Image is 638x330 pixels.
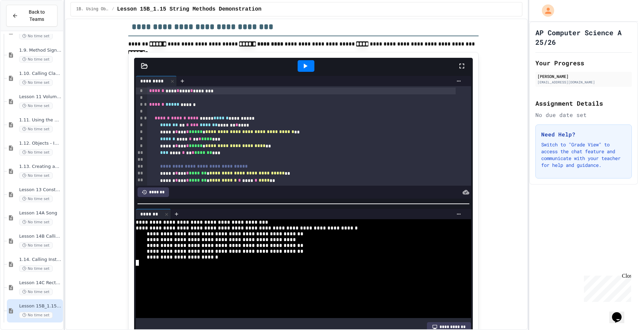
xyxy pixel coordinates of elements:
[22,9,52,23] span: Back to Teams
[19,149,53,156] span: No time set
[19,71,62,77] span: 1.10. Calling Class Methods
[19,94,62,100] span: Lesson 11 Volume, Distance, & Quadratic Formula
[117,5,261,13] span: Lesson 15B_1.15 String Methods Demonstration
[537,73,630,79] div: [PERSON_NAME]
[19,242,53,249] span: No time set
[112,6,114,12] span: /
[19,141,62,146] span: 1.12. Objects - Instances of Classes
[19,117,62,123] span: 1.11. Using the Math Class
[19,48,62,53] span: 1.9. Method Signatures
[19,126,53,132] span: No time set
[19,280,62,286] span: Lesson 14C Rectangle
[535,28,632,47] h1: AP Computer Science A 25/26
[3,3,47,43] div: Chat with us now!Close
[19,210,62,216] span: Lesson 14A Song
[541,130,626,138] h3: Need Help?
[19,219,53,225] span: No time set
[19,196,53,202] span: No time set
[76,6,109,12] span: 1B. Using Objects and Methods
[19,103,53,109] span: No time set
[535,98,632,108] h2: Assignment Details
[19,289,53,295] span: No time set
[535,111,632,119] div: No due date set
[19,164,62,170] span: 1.13. Creating and Initializing Objects: Constructors
[6,5,57,27] button: Back to Teams
[19,56,53,63] span: No time set
[19,187,62,193] span: Lesson 13 Constructors
[581,273,631,302] iframe: chat widget
[537,80,630,85] div: [EMAIL_ADDRESS][DOMAIN_NAME]
[19,265,53,272] span: No time set
[19,234,62,239] span: Lesson 14B Calling Methods with Parameters
[541,141,626,169] p: Switch to "Grade View" to access the chat feature and communicate with your teacher for help and ...
[535,3,556,18] div: My Account
[19,257,62,263] span: 1.14. Calling Instance Methods
[19,33,53,39] span: No time set
[535,58,632,68] h2: Your Progress
[19,172,53,179] span: No time set
[19,79,53,86] span: No time set
[19,303,62,309] span: Lesson 15B_1.15 String Methods Demonstration
[19,312,53,318] span: No time set
[609,303,631,323] iframe: chat widget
